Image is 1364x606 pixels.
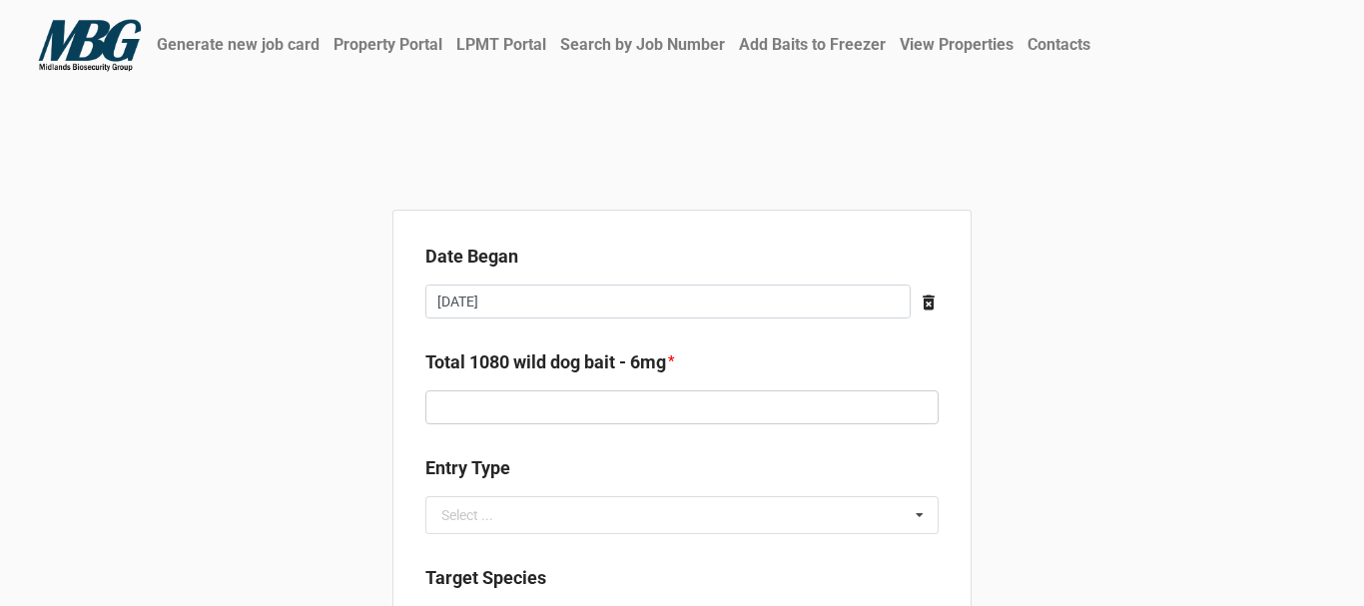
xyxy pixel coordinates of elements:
a: Generate new job card [150,25,327,64]
b: View Properties [900,35,1014,54]
p: ​ [16,168,1348,188]
label: Target Species [425,564,546,592]
label: Date Began [425,243,518,271]
p: ​ [16,100,1348,120]
a: Property Portal [327,25,449,64]
b: Add Baits to Freezer [739,35,886,54]
b: Search by Job Number [560,35,725,54]
a: Add Baits to Freezer [732,25,893,64]
b: LPMT Portal [456,35,546,54]
a: Search by Job Number [553,25,732,64]
p: ​ [16,134,1348,154]
img: k0kt5AcsfP%2FMBG_Logo_blue_v3.png [30,10,150,76]
input: Date [425,285,911,318]
a: LPMT Portal [449,25,553,64]
a: Contacts [1021,25,1097,64]
b: Property Portal [334,35,442,54]
label: Total 1080 wild dog bait - 6mg [425,348,666,376]
b: Generate new job card [157,35,320,54]
a: View Properties [893,25,1021,64]
div: Select ... [441,508,493,522]
label: Entry Type [425,454,510,482]
b: Contacts [1027,35,1090,54]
